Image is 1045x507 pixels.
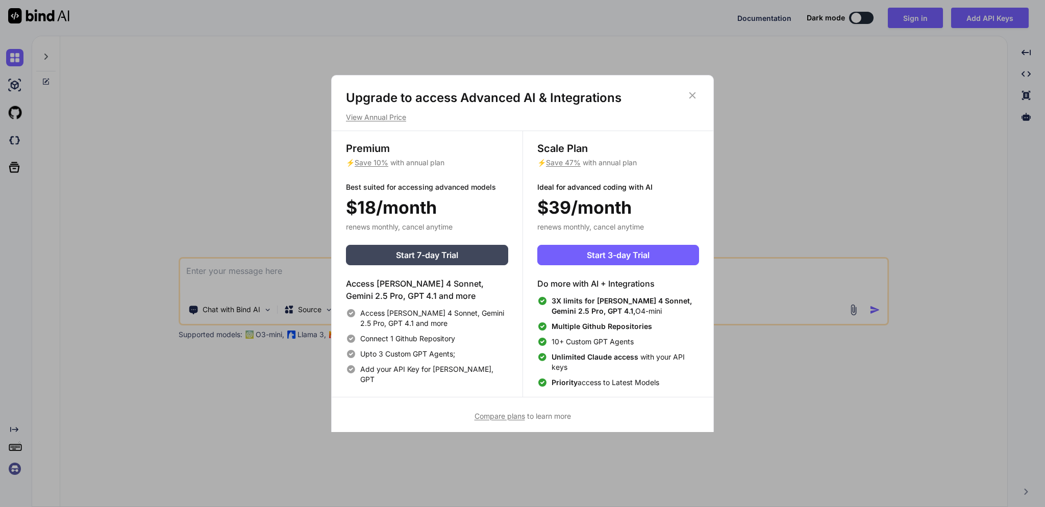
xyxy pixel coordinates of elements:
[587,249,650,261] span: Start 3-day Trial
[475,412,571,420] span: to learn more
[360,364,508,385] span: Add your API Key for [PERSON_NAME], GPT
[537,245,699,265] button: Start 3-day Trial
[537,182,699,192] p: Ideal for advanced coding with AI
[355,158,388,167] span: Save 10%
[346,245,508,265] button: Start 7-day Trial
[546,158,581,167] span: Save 47%
[346,90,699,106] h1: Upgrade to access Advanced AI & Integrations
[552,352,640,361] span: Unlimited Claude access
[552,322,652,331] span: Multiple Github Repositories
[475,412,525,420] span: Compare plans
[346,194,437,220] span: $18/month
[552,378,578,387] span: Priority
[346,182,508,192] p: Best suited for accessing advanced models
[552,296,692,315] span: 3X limits for [PERSON_NAME] 4 Sonnet, Gemini 2.5 Pro, GPT 4.1,
[346,141,508,156] h3: Premium
[552,352,699,372] span: with your API keys
[346,158,508,168] p: ⚡ with annual plan
[537,194,632,220] span: $39/month
[346,222,453,231] span: renews monthly, cancel anytime
[360,349,455,359] span: Upto 3 Custom GPT Agents;
[346,277,508,302] h4: Access [PERSON_NAME] 4 Sonnet, Gemini 2.5 Pro, GPT 4.1 and more
[346,112,699,122] p: View Annual Price
[537,141,699,156] h3: Scale Plan
[396,249,458,261] span: Start 7-day Trial
[537,222,644,231] span: renews monthly, cancel anytime
[360,308,508,328] span: Access [PERSON_NAME] 4 Sonnet, Gemini 2.5 Pro, GPT 4.1 and more
[360,334,455,344] span: Connect 1 Github Repository
[552,337,634,347] span: 10+ Custom GPT Agents
[552,377,659,388] span: access to Latest Models
[552,296,699,316] span: O4-mini
[537,158,699,168] p: ⚡ with annual plan
[537,277,699,290] h4: Do more with AI + Integrations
